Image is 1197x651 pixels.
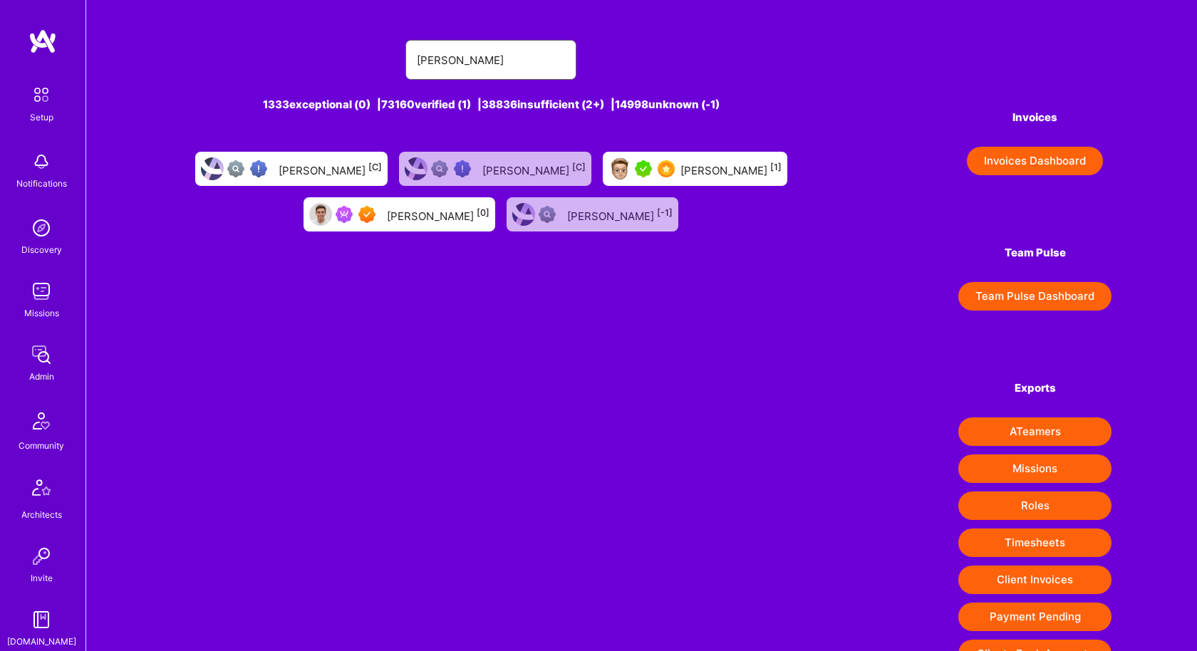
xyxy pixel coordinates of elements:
[28,28,57,54] img: logo
[680,160,782,178] div: [PERSON_NAME]
[405,157,427,180] img: User Avatar
[250,160,267,177] img: High Potential User
[30,110,53,125] div: Setup
[172,97,811,112] div: 1333 exceptional (0) | 73160 verified (1) | 38836 insufficient (2+) | 14998 unknown (-1)
[27,605,56,634] img: guide book
[279,160,382,178] div: [PERSON_NAME]
[658,160,675,177] img: SelectionTeam
[958,111,1111,124] h4: Invoices
[26,80,56,110] img: setup
[309,203,332,226] img: User Avatar
[27,214,56,242] img: discovery
[958,566,1111,594] button: Client Invoices
[21,507,62,522] div: Architects
[967,147,1103,175] button: Invoices Dashboard
[201,157,224,180] img: User Avatar
[958,147,1111,175] a: Invoices Dashboard
[608,157,631,180] img: User Avatar
[227,160,244,177] img: Not fully vetted
[958,382,1111,395] h4: Exports
[358,206,375,223] img: Exceptional A.Teamer
[7,634,76,649] div: [DOMAIN_NAME]
[958,454,1111,483] button: Missions
[29,369,54,384] div: Admin
[431,160,448,177] img: Not fully vetted
[572,162,586,172] sup: [C]
[958,491,1111,520] button: Roles
[501,192,684,237] a: User AvatarNot fully vetted[PERSON_NAME][-1]
[387,205,489,224] div: [PERSON_NAME]
[958,528,1111,557] button: Timesheets
[958,282,1111,311] button: Team Pulse Dashboard
[512,203,535,226] img: User Avatar
[19,438,64,453] div: Community
[770,162,782,172] sup: [1]
[368,162,382,172] sup: [C]
[958,417,1111,446] button: ATeamers
[24,473,58,507] img: Architects
[31,571,53,585] div: Invite
[24,404,58,438] img: Community
[958,603,1111,631] button: Payment Pending
[657,207,673,218] sup: [-1]
[417,42,565,78] input: Search for an A-Teamer
[454,160,471,177] img: High Potential User
[27,340,56,369] img: admin teamwork
[16,176,67,191] div: Notifications
[635,160,652,177] img: A.Teamer in Residence
[27,542,56,571] img: Invite
[539,206,556,223] img: Not fully vetted
[482,160,586,178] div: [PERSON_NAME]
[27,277,56,306] img: teamwork
[298,192,501,237] a: User AvatarBeen on MissionExceptional A.Teamer[PERSON_NAME][0]
[21,242,62,257] div: Discovery
[393,146,597,192] a: User AvatarNot fully vettedHigh Potential User[PERSON_NAME][C]
[24,306,59,321] div: Missions
[190,146,393,192] a: User AvatarNot fully vettedHigh Potential User[PERSON_NAME][C]
[567,205,673,224] div: [PERSON_NAME]
[336,206,353,223] img: Been on Mission
[477,207,489,218] sup: [0]
[597,146,793,192] a: User AvatarA.Teamer in ResidenceSelectionTeam[PERSON_NAME][1]
[27,147,56,176] img: bell
[958,246,1111,259] h4: Team Pulse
